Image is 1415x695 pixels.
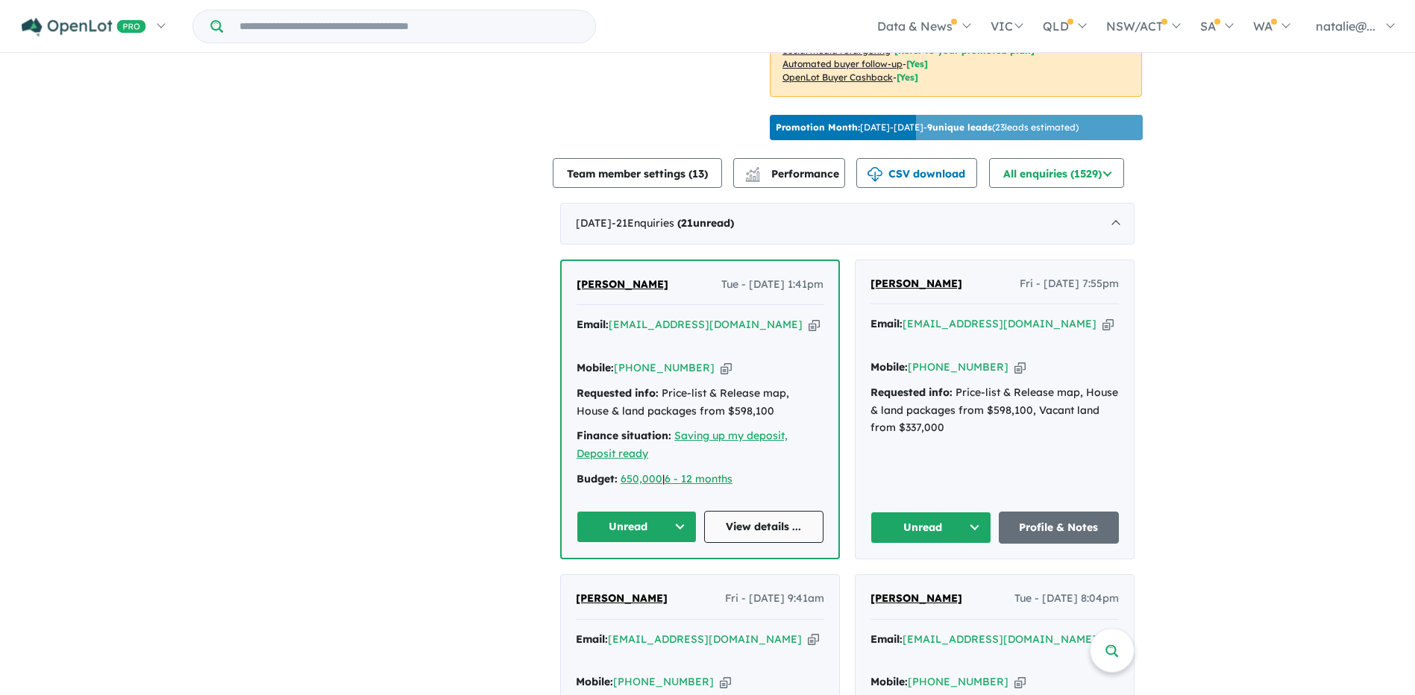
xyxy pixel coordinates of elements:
[870,512,991,544] button: Unread
[782,45,891,56] u: Social media retargeting
[577,386,659,400] strong: Requested info:
[681,216,693,230] span: 21
[870,275,962,293] a: [PERSON_NAME]
[808,632,819,647] button: Copy
[870,317,903,330] strong: Email:
[577,511,697,543] button: Unread
[613,675,714,688] a: [PHONE_NUMBER]
[577,277,668,291] span: [PERSON_NAME]
[577,361,614,374] strong: Mobile:
[894,45,1035,56] span: [Refer to your promoted plan]
[576,590,668,608] a: [PERSON_NAME]
[609,318,803,331] a: [EMAIL_ADDRESS][DOMAIN_NAME]
[577,385,823,421] div: Price-list & Release map, House & land packages from $598,100
[704,511,824,543] a: View details ...
[870,386,953,399] strong: Requested info:
[577,429,671,442] strong: Finance situation:
[577,429,788,460] a: Saving up my deposit, Deposit ready
[870,591,962,605] span: [PERSON_NAME]
[576,632,608,646] strong: Email:
[870,590,962,608] a: [PERSON_NAME]
[747,167,839,180] span: Performance
[612,216,734,230] span: - 21 Enquir ies
[870,277,962,290] span: [PERSON_NAME]
[1014,359,1026,375] button: Copy
[782,58,903,69] u: Automated buyer follow-up
[746,167,759,175] img: line-chart.svg
[226,10,592,43] input: Try estate name, suburb, builder or developer
[999,512,1120,544] a: Profile & Notes
[903,317,1096,330] a: [EMAIL_ADDRESS][DOMAIN_NAME]
[665,472,732,485] a: 6 - 12 months
[721,276,823,294] span: Tue - [DATE] 1:41pm
[906,58,928,69] span: [Yes]
[608,632,802,646] a: [EMAIL_ADDRESS][DOMAIN_NAME]
[908,675,1008,688] a: [PHONE_NUMBER]
[745,172,760,181] img: bar-chart.svg
[867,167,882,182] img: download icon
[870,384,1119,437] div: Price-list & Release map, House & land packages from $598,100, Vacant land from $337,000
[1014,590,1119,608] span: Tue - [DATE] 8:04pm
[577,276,668,294] a: [PERSON_NAME]
[725,590,824,608] span: Fri - [DATE] 9:41am
[989,158,1124,188] button: All enquiries (1529)
[577,472,618,485] strong: Budget:
[721,360,732,376] button: Copy
[22,18,146,37] img: Openlot PRO Logo White
[677,216,734,230] strong: ( unread)
[577,471,823,488] div: |
[553,158,722,188] button: Team member settings (13)
[1102,316,1114,332] button: Copy
[560,203,1135,245] div: [DATE]
[927,122,992,133] b: 9 unique leads
[782,72,893,83] u: OpenLot Buyer Cashback
[614,361,715,374] a: [PHONE_NUMBER]
[903,632,1096,646] a: [EMAIL_ADDRESS][DOMAIN_NAME]
[1316,19,1375,34] span: natalie@...
[809,317,820,333] button: Copy
[733,158,845,188] button: Performance
[621,472,662,485] a: 650,000
[576,591,668,605] span: [PERSON_NAME]
[870,675,908,688] strong: Mobile:
[897,72,918,83] span: [Yes]
[1020,275,1119,293] span: Fri - [DATE] 7:55pm
[870,360,908,374] strong: Mobile:
[908,360,1008,374] a: [PHONE_NUMBER]
[776,121,1079,134] p: [DATE] - [DATE] - ( 23 leads estimated)
[776,122,860,133] b: Promotion Month:
[720,674,731,690] button: Copy
[1014,674,1026,690] button: Copy
[692,167,704,180] span: 13
[577,318,609,331] strong: Email:
[870,632,903,646] strong: Email:
[856,158,977,188] button: CSV download
[576,675,613,688] strong: Mobile:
